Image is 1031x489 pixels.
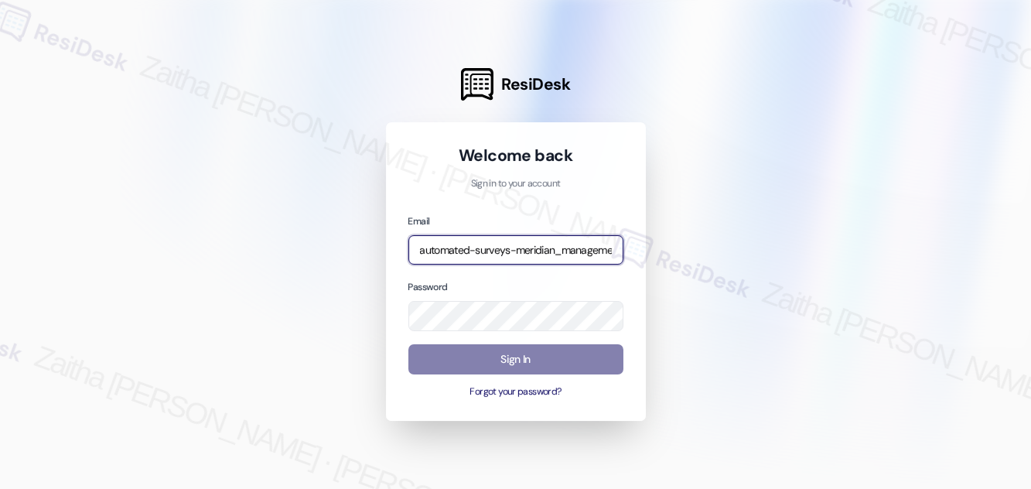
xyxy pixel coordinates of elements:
button: Sign In [408,344,623,374]
span: ResiDesk [501,74,570,95]
input: name@example.com [408,235,623,265]
h1: Welcome back [408,145,623,166]
label: Password [408,281,448,293]
label: Email [408,215,430,227]
button: Forgot your password? [408,385,623,399]
p: Sign in to your account [408,177,623,191]
img: ResiDesk Logo [461,68,493,101]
